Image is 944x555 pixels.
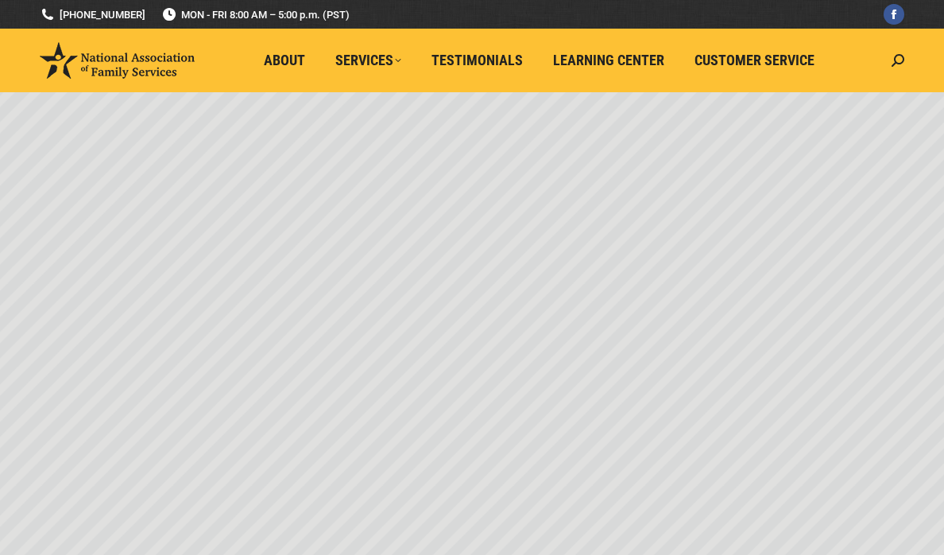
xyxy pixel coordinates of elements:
[884,4,904,25] a: Facebook page opens in new window
[264,52,305,69] span: About
[253,45,316,76] a: About
[40,42,195,79] img: National Association of Family Services
[161,7,350,22] span: MON - FRI 8:00 AM – 5:00 p.m. (PST)
[553,52,664,69] span: Learning Center
[431,52,523,69] span: Testimonials
[683,45,826,76] a: Customer Service
[40,7,145,22] a: [PHONE_NUMBER]
[335,52,401,69] span: Services
[420,45,534,76] a: Testimonials
[694,52,814,69] span: Customer Service
[542,45,675,76] a: Learning Center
